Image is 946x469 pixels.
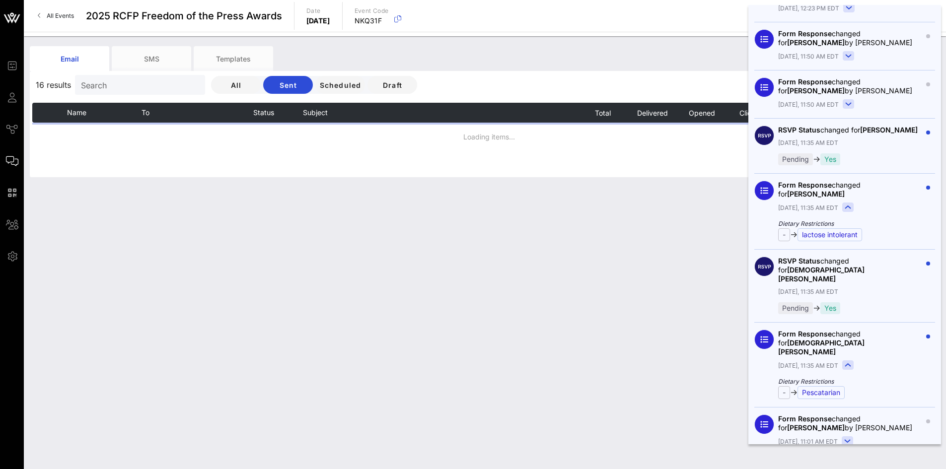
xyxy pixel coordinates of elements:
[778,181,921,199] div: changed for
[778,4,839,13] span: [DATE], 12:23 PM EDT
[739,103,764,123] button: Clicked
[778,153,921,165] div: →
[778,77,921,95] div: changed for by [PERSON_NAME]
[636,103,667,123] button: Delivered
[112,46,191,71] div: SMS
[778,414,832,423] span: Form Response
[778,330,832,338] span: Form Response
[578,103,627,123] th: Total
[315,76,365,94] button: Scheduled
[778,219,921,241] div: →
[778,126,921,134] div: changed for
[787,38,845,47] span: [PERSON_NAME]
[778,181,832,189] span: Form Response
[778,29,921,47] div: changed for by [PERSON_NAME]
[778,361,838,370] span: [DATE], 11:35 AM EDT
[253,103,303,123] th: Status
[194,46,273,71] div: Templates
[820,153,840,165] div: Yes
[594,103,610,123] button: Total
[677,103,727,123] th: Opened
[778,52,839,61] span: [DATE], 11:50 AM EDT
[219,81,253,89] span: All
[636,109,667,117] span: Delivered
[319,81,361,89] span: Scheduled
[142,103,253,123] th: To
[355,16,389,26] p: NKQ31F
[303,108,328,117] span: Subject
[688,109,715,117] span: Opened
[688,103,715,123] button: Opened
[860,126,918,134] span: [PERSON_NAME]
[778,138,838,147] span: [DATE], 11:35 AM EDT
[778,302,813,314] div: Pending
[253,108,274,117] span: Status
[32,8,80,24] a: All Events
[787,190,845,198] span: [PERSON_NAME]
[778,266,865,283] span: [DEMOGRAPHIC_DATA][PERSON_NAME]
[355,6,389,16] p: Event Code
[778,302,921,314] div: →
[778,287,838,296] span: [DATE], 11:35 AM EDT
[778,219,921,228] i: Dietary Restrictions
[306,16,330,26] p: [DATE]
[263,76,313,94] button: Sent
[375,81,409,89] span: Draft
[778,257,820,265] span: RSVP Status
[787,423,845,432] span: [PERSON_NAME]
[798,228,862,241] div: lactose intolerant
[778,77,832,86] span: Form Response
[778,153,813,165] div: Pending
[727,103,776,123] th: Clicked
[778,100,839,109] span: [DATE], 11:50 AM EDT
[271,81,305,89] span: Sent
[778,386,790,399] div: -
[303,103,578,123] th: Subject
[787,86,845,95] span: [PERSON_NAME]
[778,338,865,356] span: [DEMOGRAPHIC_DATA][PERSON_NAME]
[778,257,921,283] div: changed for
[820,302,840,314] div: Yes
[142,108,149,117] span: To
[367,76,417,94] button: Draft
[778,330,921,356] div: changed for
[778,126,820,134] span: RSVP Status
[30,46,109,71] div: Email
[306,6,330,16] p: Date
[778,29,832,38] span: Form Response
[211,76,261,94] button: All
[778,203,838,212] span: [DATE], 11:35 AM EDT
[67,108,86,117] span: Name
[778,437,838,446] span: [DATE], 11:01 AM EDT
[627,103,677,123] th: Delivered
[47,12,74,19] span: All Events
[778,377,921,399] div: →
[67,103,142,123] th: Name
[739,109,764,117] span: Clicked
[778,377,921,386] i: Dietary Restrictions
[778,414,921,432] div: changed for by [PERSON_NAME]
[86,8,282,23] span: 2025 RCFP Freedom of the Press Awards
[36,79,71,91] span: 16 results
[594,109,610,117] span: Total
[32,123,938,150] td: Loading items...
[798,386,845,399] div: Pescatarian
[778,228,790,241] div: -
